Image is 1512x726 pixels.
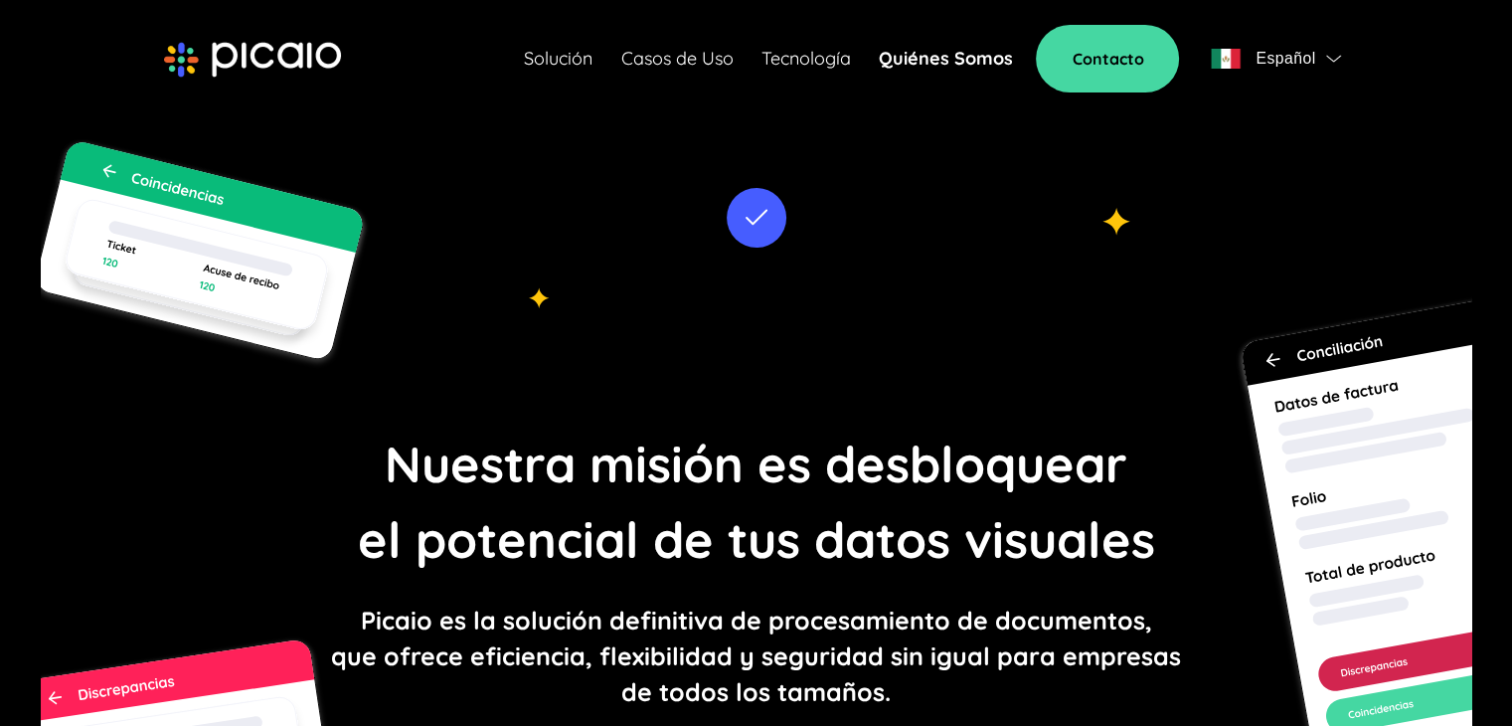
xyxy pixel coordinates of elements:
a: Solución [524,45,592,73]
a: Quiénes Somos [878,45,1012,73]
a: Casos de Uso [620,45,733,73]
p: Nuestra misión es desbloquear el potencial de tus datos visuales [358,427,1155,578]
a: Contacto [1036,25,1179,92]
p: Picaio es la solución definitiva de procesamiento de documentos, que ofrece eficiencia, flexibili... [331,603,1181,710]
button: flagEspañolflag [1203,39,1348,79]
span: Español [1256,45,1315,73]
img: flag [1326,55,1341,63]
a: Tecnología [760,45,850,73]
img: flag [1211,49,1241,69]
img: picaio-logo [164,42,341,78]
